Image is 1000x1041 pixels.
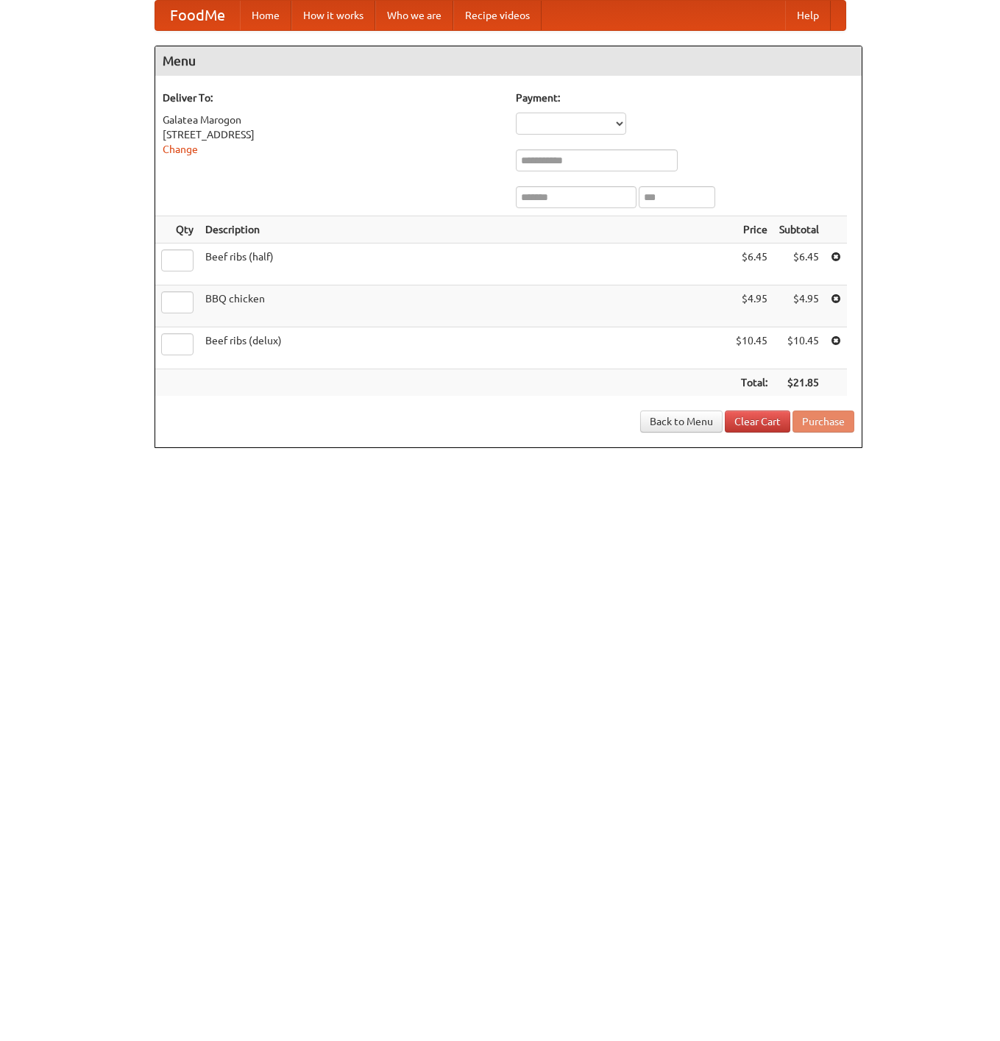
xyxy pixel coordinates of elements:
[773,327,825,369] td: $10.45
[199,327,730,369] td: Beef ribs (delux)
[291,1,375,30] a: How it works
[163,143,198,155] a: Change
[640,411,723,433] a: Back to Menu
[516,90,854,105] h5: Payment:
[773,285,825,327] td: $4.95
[163,127,501,142] div: [STREET_ADDRESS]
[785,1,831,30] a: Help
[773,369,825,397] th: $21.85
[155,1,240,30] a: FoodMe
[375,1,453,30] a: Who we are
[730,216,773,244] th: Price
[730,285,773,327] td: $4.95
[453,1,542,30] a: Recipe videos
[155,46,862,76] h4: Menu
[792,411,854,433] button: Purchase
[199,285,730,327] td: BBQ chicken
[199,216,730,244] th: Description
[199,244,730,285] td: Beef ribs (half)
[155,216,199,244] th: Qty
[773,244,825,285] td: $6.45
[163,113,501,127] div: Galatea Marogon
[773,216,825,244] th: Subtotal
[730,369,773,397] th: Total:
[730,244,773,285] td: $6.45
[725,411,790,433] a: Clear Cart
[163,90,501,105] h5: Deliver To:
[730,327,773,369] td: $10.45
[240,1,291,30] a: Home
